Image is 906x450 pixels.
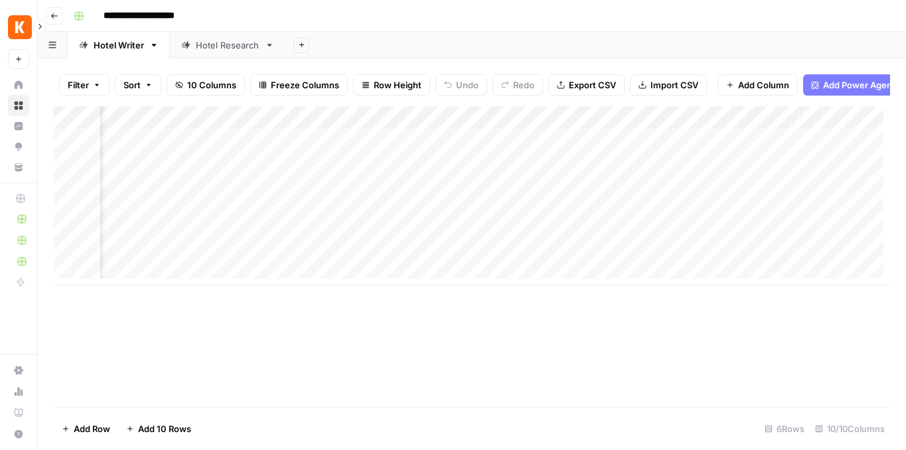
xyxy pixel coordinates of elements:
[68,32,170,58] a: Hotel Writer
[650,78,698,92] span: Import CSV
[115,74,161,96] button: Sort
[8,136,29,157] a: Opportunities
[738,78,789,92] span: Add Column
[250,74,348,96] button: Freeze Columns
[271,78,339,92] span: Freeze Columns
[123,78,141,92] span: Sort
[167,74,245,96] button: 10 Columns
[803,74,903,96] button: Add Power Agent
[548,74,625,96] button: Export CSV
[8,15,32,39] img: Kayak Logo
[94,38,144,52] div: Hotel Writer
[196,38,260,52] div: Hotel Research
[8,95,29,116] a: Browse
[187,78,236,92] span: 10 Columns
[759,418,810,439] div: 6 Rows
[8,74,29,96] a: Home
[8,360,29,381] a: Settings
[435,74,487,96] button: Undo
[54,418,118,439] button: Add Row
[8,11,29,44] button: Workspace: Kayak
[492,74,543,96] button: Redo
[456,78,479,92] span: Undo
[68,78,89,92] span: Filter
[8,381,29,402] a: Usage
[74,422,110,435] span: Add Row
[823,78,895,92] span: Add Power Agent
[513,78,534,92] span: Redo
[8,115,29,137] a: Insights
[8,402,29,423] a: Learning Hub
[353,74,430,96] button: Row Height
[717,74,798,96] button: Add Column
[8,423,29,445] button: Help + Support
[810,418,890,439] div: 10/10 Columns
[630,74,707,96] button: Import CSV
[59,74,110,96] button: Filter
[8,157,29,178] a: Your Data
[170,32,285,58] a: Hotel Research
[374,78,421,92] span: Row Height
[569,78,616,92] span: Export CSV
[118,418,199,439] button: Add 10 Rows
[138,422,191,435] span: Add 10 Rows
